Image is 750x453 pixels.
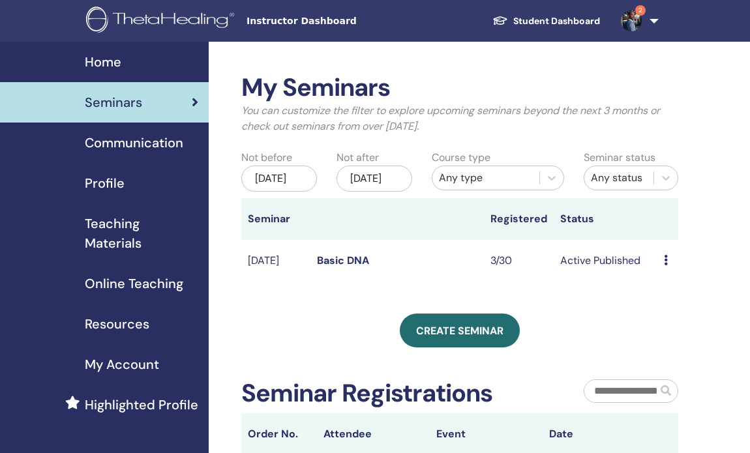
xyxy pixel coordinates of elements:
div: [DATE] [241,166,317,192]
img: default.jpg [621,10,642,31]
span: My Account [85,355,159,374]
span: Communication [85,133,183,153]
span: Online Teaching [85,274,183,293]
label: Not before [241,150,292,166]
div: [DATE] [337,166,412,192]
span: Home [85,52,121,72]
div: Any type [439,170,533,186]
img: graduation-cap-white.svg [492,15,508,26]
a: Student Dashboard [482,9,610,33]
th: Status [554,198,658,240]
a: Create seminar [400,314,520,347]
span: Profile [85,173,125,193]
td: Active Published [554,240,658,282]
h2: My Seminars [241,73,678,103]
h2: Seminar Registrations [241,379,492,409]
img: logo.png [86,7,239,36]
label: Course type [432,150,490,166]
a: Basic DNA [317,254,369,267]
p: You can customize the filter to explore upcoming seminars beyond the next 3 months or check out s... [241,103,678,134]
span: Resources [85,314,149,334]
th: Registered [484,198,553,240]
td: 3/30 [484,240,553,282]
span: Seminars [85,93,142,112]
span: Create seminar [416,324,503,338]
th: Seminar [241,198,310,240]
div: Any status [591,170,647,186]
span: 2 [635,5,646,16]
td: [DATE] [241,240,310,282]
span: Teaching Materials [85,214,198,253]
span: Instructor Dashboard [247,14,442,28]
label: Seminar status [584,150,655,166]
span: Highlighted Profile [85,395,198,415]
label: Not after [337,150,379,166]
